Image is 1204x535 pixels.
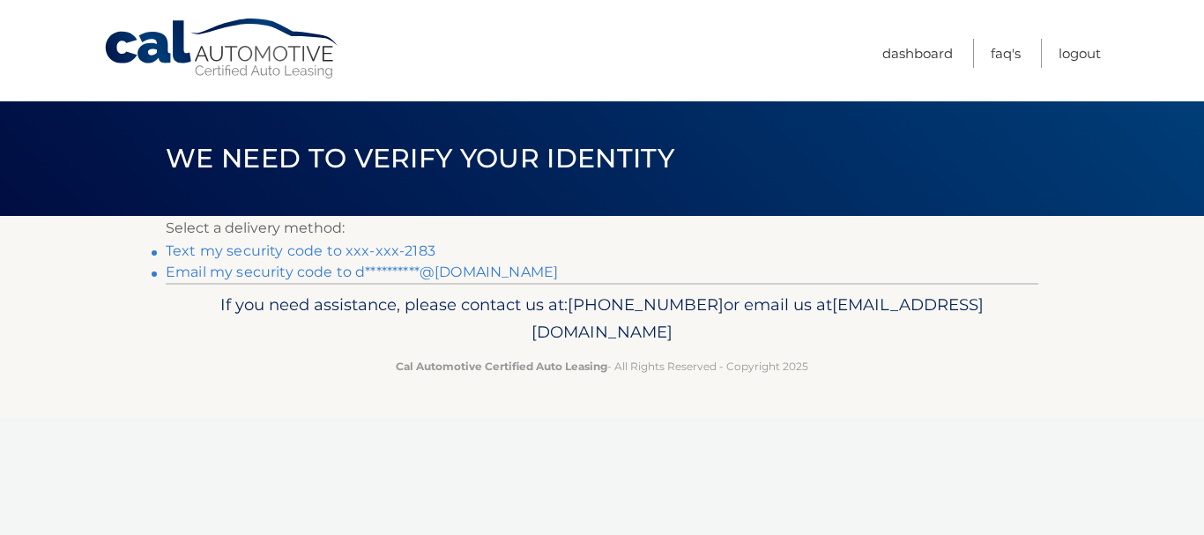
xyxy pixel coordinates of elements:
a: FAQ's [991,39,1021,68]
a: Cal Automotive [103,18,341,80]
a: Email my security code to d**********@[DOMAIN_NAME] [166,264,558,280]
strong: Cal Automotive Certified Auto Leasing [396,360,607,373]
span: We need to verify your identity [166,142,674,175]
a: Logout [1059,39,1101,68]
p: If you need assistance, please contact us at: or email us at [177,291,1027,347]
a: Dashboard [882,39,953,68]
a: Text my security code to xxx-xxx-2183 [166,242,435,259]
p: - All Rights Reserved - Copyright 2025 [177,357,1027,375]
p: Select a delivery method: [166,216,1038,241]
span: [PHONE_NUMBER] [568,294,724,315]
